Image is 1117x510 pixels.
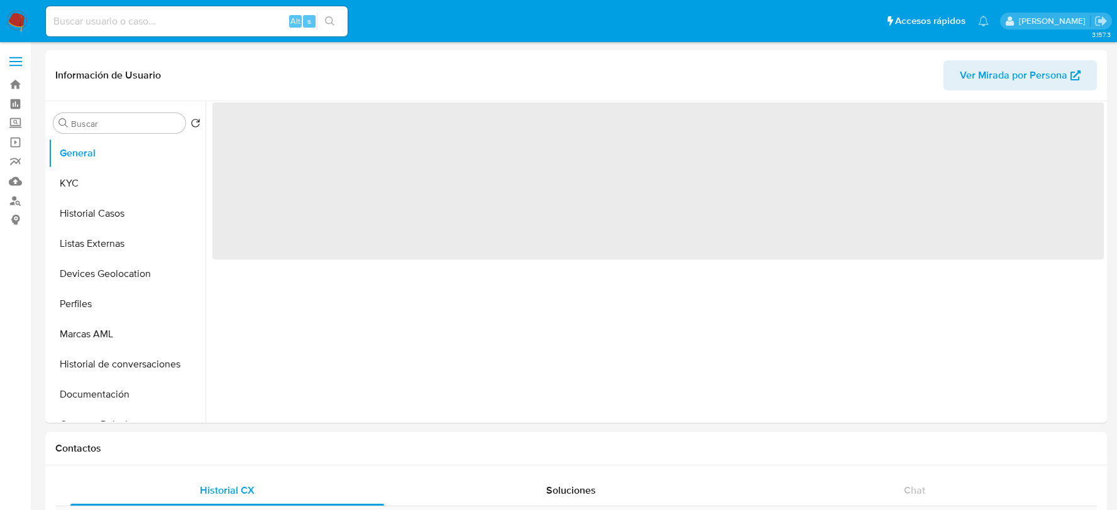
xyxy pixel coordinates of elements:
button: Volver al orden por defecto [190,118,201,132]
span: Accesos rápidos [895,14,966,28]
button: Ver Mirada por Persona [944,60,1097,90]
a: Salir [1094,14,1108,28]
button: Documentación [48,379,206,410]
button: KYC [48,168,206,198]
button: Historial de conversaciones [48,349,206,379]
button: General [48,138,206,168]
input: Buscar [71,118,180,129]
span: Ver Mirada por Persona [960,60,1067,90]
button: Devices Geolocation [48,259,206,289]
h1: Información de Usuario [55,69,161,82]
span: s [307,15,311,27]
button: Perfiles [48,289,206,319]
button: Cruces y Relaciones [48,410,206,440]
p: dalia.goicochea@mercadolibre.com.mx [1019,15,1090,27]
button: search-icon [317,13,343,30]
h1: Contactos [55,442,1097,455]
button: Buscar [58,118,69,128]
a: Notificaciones [978,16,989,26]
button: Historial Casos [48,198,206,229]
span: Historial CX [200,483,255,497]
span: ‌ [212,102,1104,259]
span: Chat [904,483,925,497]
button: Listas Externas [48,229,206,259]
input: Buscar usuario o caso... [46,13,348,30]
span: Soluciones [546,483,596,497]
span: Alt [290,15,300,27]
button: Marcas AML [48,319,206,349]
